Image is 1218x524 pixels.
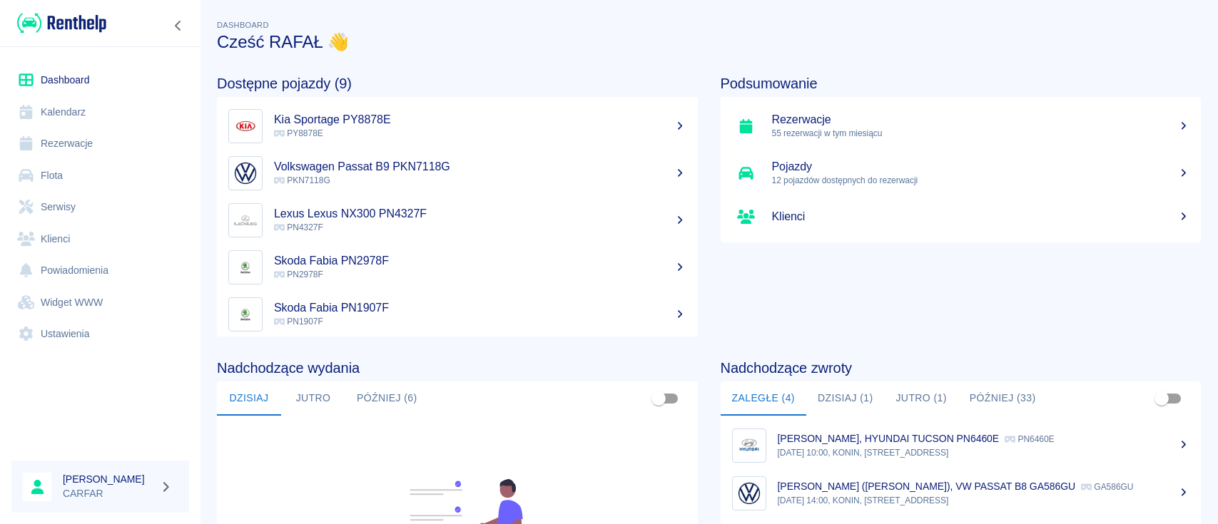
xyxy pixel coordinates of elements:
a: Klienci [11,223,189,255]
h4: Dostępne pojazdy (9) [217,75,698,92]
img: Image [232,254,259,281]
span: PN1907F [274,317,323,327]
h5: Rezerwacje [772,113,1190,127]
span: PN2978F [274,269,323,279]
img: Image [232,113,259,140]
h3: Cześć RAFAŁ 👋 [217,32,1201,52]
a: ImageLexus Lexus NX300 PN4327F PN4327F [217,197,698,244]
a: Serwisy [11,191,189,223]
h5: Pojazdy [772,160,1190,174]
a: ImageKia Sportage PY8878E PY8878E [217,103,698,150]
a: Rezerwacje [11,128,189,160]
span: Pokaż przypisane tylko do mnie [1148,385,1175,412]
button: Później (6) [345,381,429,416]
a: ImageVolkswagen Passat B9 PKN7118G PKN7118G [217,150,698,197]
a: Pojazdy12 pojazdów dostępnych do rezerwacji [721,150,1202,197]
span: Dashboard [217,21,269,29]
h5: Lexus Lexus NX300 PN4327F [274,207,686,221]
a: ImageSkoda Fabia PN1907F PN1907F [217,291,698,338]
a: Powiadomienia [11,255,189,287]
span: Pokaż przypisane tylko do mnie [645,385,672,412]
h6: [PERSON_NAME] [63,472,154,486]
p: [DATE] 10:00, KONIN, [STREET_ADDRESS] [778,446,1190,459]
a: Image[PERSON_NAME] ([PERSON_NAME]), VW PASSAT B8 GA586GU GA586GU[DATE] 14:00, KONIN, [STREET_ADDR... [721,469,1202,517]
a: Dashboard [11,64,189,96]
h5: Klienci [772,210,1190,224]
p: [PERSON_NAME], HYUNDAI TUCSON PN6460E [778,433,1000,444]
p: CARFAR [63,486,154,501]
a: ImageSkoda Fabia PN2978F PN2978F [217,244,698,291]
span: PN4327F [274,222,323,232]
h5: Skoda Fabia PN1907F [274,301,686,315]
a: Klienci [721,197,1202,237]
a: Image[PERSON_NAME], HYUNDAI TUCSON PN6460E PN6460E[DATE] 10:00, KONIN, [STREET_ADDRESS] [721,421,1202,469]
a: Kalendarz [11,96,189,128]
img: Image [736,432,763,459]
button: Później (33) [958,381,1047,416]
h4: Nadchodzące zwroty [721,359,1202,376]
p: PN6460E [1005,434,1054,444]
h5: Kia Sportage PY8878E [274,113,686,127]
img: Image [232,301,259,328]
button: Dzisiaj (1) [806,381,885,416]
a: Widget WWW [11,287,189,319]
h4: Nadchodzące wydania [217,359,698,376]
button: Dzisiaj [217,381,281,416]
p: [DATE] 14:00, KONIN, [STREET_ADDRESS] [778,494,1190,507]
button: Zwiń nawigację [168,16,189,35]
span: PY8878E [274,128,323,138]
a: Ustawienia [11,318,189,350]
img: Image [232,160,259,187]
a: Flota [11,160,189,192]
button: Zaległe (4) [721,381,806,416]
button: Jutro [281,381,345,416]
h5: Volkswagen Passat B9 PKN7118G [274,160,686,174]
img: Image [736,480,763,507]
a: Renthelp logo [11,11,106,35]
p: GA586GU [1081,482,1133,492]
img: Renthelp logo [17,11,106,35]
p: 55 rezerwacji w tym miesiącu [772,127,1190,140]
p: 12 pojazdów dostępnych do rezerwacji [772,174,1190,187]
button: Jutro (1) [884,381,958,416]
p: [PERSON_NAME] ([PERSON_NAME]), VW PASSAT B8 GA586GU [778,481,1076,492]
img: Image [232,207,259,234]
h4: Podsumowanie [721,75,1202,92]
a: Rezerwacje55 rezerwacji w tym miesiącu [721,103,1202,150]
h5: Skoda Fabia PN2978F [274,254,686,268]
span: PKN7118G [274,175,330,185]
